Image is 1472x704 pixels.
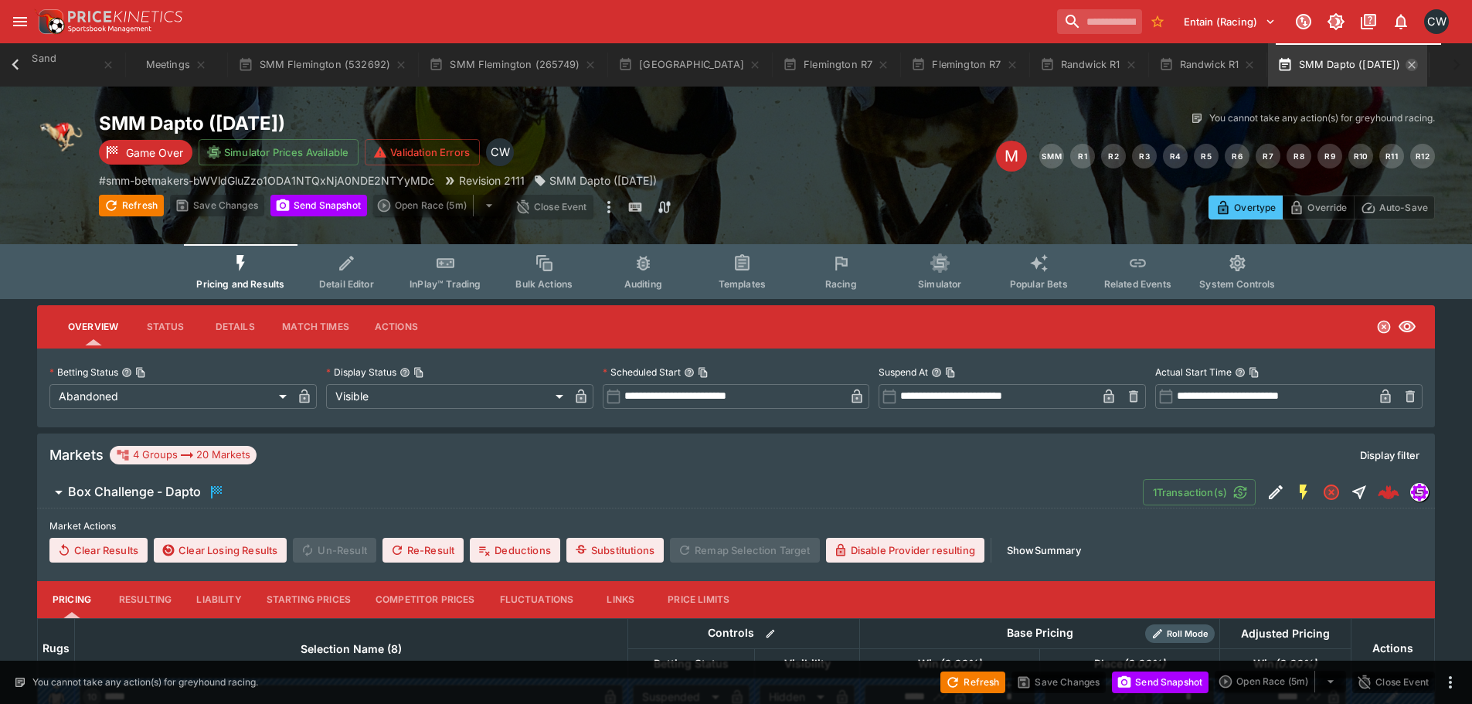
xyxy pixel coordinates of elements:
p: Revision 2111 [459,172,525,189]
button: Liability [184,581,253,618]
button: Send Snapshot [270,195,367,216]
button: R1 [1070,144,1095,168]
button: Notifications [1387,8,1415,36]
img: simulator [1411,484,1428,501]
button: Refresh [99,195,164,216]
button: R10 [1348,144,1373,168]
div: 880cd80b-b72a-4797-9ff8-cf805dfe2c24 [1378,481,1399,503]
span: Racing [825,278,857,290]
img: Sportsbook Management [68,26,151,32]
button: Override [1282,196,1354,219]
p: Scheduled Start [603,366,681,379]
button: Randwick R1 [1150,43,1266,87]
a: 880cd80b-b72a-4797-9ff8-cf805dfe2c24 [1373,477,1404,508]
button: Scheduled StartCopy To Clipboard [684,367,695,378]
span: Pricing and Results [196,278,284,290]
svg: Visible [1398,318,1416,336]
span: Related Events [1104,278,1171,290]
button: R11 [1379,144,1404,168]
span: InPlay™ Trading [410,278,481,290]
button: SMM Flemington (532692) [229,43,416,87]
span: Un-Result [293,538,376,563]
span: Auditing [624,278,662,290]
div: Edit Meeting [996,141,1027,172]
button: Resulting [107,581,184,618]
button: Status [131,308,200,345]
button: more [600,195,618,219]
button: SMM [1039,144,1064,168]
button: Deductions [470,538,560,563]
span: Bulk Actions [515,278,573,290]
button: Randwick R1 [1031,43,1147,87]
button: [GEOGRAPHIC_DATA] [609,43,770,87]
span: Visibility [767,655,848,673]
span: Place(0.00%) [1077,655,1182,673]
button: Copy To Clipboard [1249,367,1260,378]
div: Show/hide Price Roll mode configuration. [1145,624,1215,643]
span: Detail Editor [319,278,374,290]
button: R12 [1410,144,1435,168]
button: Bulk edit [760,624,780,644]
button: R6 [1225,144,1249,168]
button: Clint Wallis [1419,5,1453,39]
div: Visible [326,384,569,409]
button: R9 [1317,144,1342,168]
button: Competitor Prices [363,581,488,618]
p: Actual Start Time [1155,366,1232,379]
button: SGM Enabled [1290,478,1317,506]
div: split button [373,195,505,216]
nav: pagination navigation [1039,144,1435,168]
p: Override [1307,199,1347,216]
p: Display Status [326,366,396,379]
p: Overtype [1234,199,1276,216]
p: You cannot take any action(s) for greyhound racing. [32,675,258,689]
button: Meetings [127,43,226,87]
button: Starting Prices [254,581,363,618]
button: Fluctuations [488,581,586,618]
th: Rugs [38,618,75,678]
button: Copy To Clipboard [698,367,709,378]
button: Copy To Clipboard [945,367,956,378]
img: PriceKinetics Logo [34,6,65,37]
button: Actions [362,308,431,345]
button: No Bookmarks [1145,9,1170,34]
button: open drawer [6,8,34,36]
button: more [1441,673,1460,692]
button: Disable Provider resulting [826,538,984,563]
button: R3 [1132,144,1157,168]
p: Copy To Clipboard [99,172,434,189]
em: ( 0.00 %) [1123,655,1165,673]
button: Flemington R7 [773,43,899,87]
img: greyhound_racing.png [37,111,87,161]
button: Copy To Clipboard [413,367,424,378]
div: Clint Wallis [486,138,514,166]
button: R8 [1287,144,1311,168]
button: Toggle light/dark mode [1322,8,1350,36]
div: Start From [1209,196,1435,219]
button: Auto-Save [1354,196,1435,219]
div: Clint Wallis [1424,9,1449,34]
div: Base Pricing [1001,624,1079,643]
div: simulator [1410,483,1429,502]
th: Controls [628,618,860,648]
button: R4 [1163,144,1188,168]
button: Re-Result [382,538,464,563]
input: search [1057,9,1142,34]
svg: Abandoned [1322,483,1341,502]
span: Win(0.00%) [901,655,998,673]
button: Edit Detail [1262,478,1290,506]
span: Betting Status [637,655,746,673]
button: Match Times [270,308,362,345]
p: Auto-Save [1379,199,1428,216]
button: Send Snapshot [1112,672,1209,693]
em: ( 0.00 %) [1274,655,1317,673]
span: Roll Mode [1161,627,1215,641]
button: Suspend AtCopy To Clipboard [931,367,942,378]
th: Adjusted Pricing [1219,618,1351,648]
p: Suspend At [879,366,928,379]
th: Actions [1351,618,1434,678]
p: SMM Dapto ([DATE]) [549,172,657,189]
button: ShowSummary [998,538,1090,563]
p: You cannot take any action(s) for greyhound racing. [1209,111,1435,125]
button: Simulator Prices Available [199,139,359,165]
